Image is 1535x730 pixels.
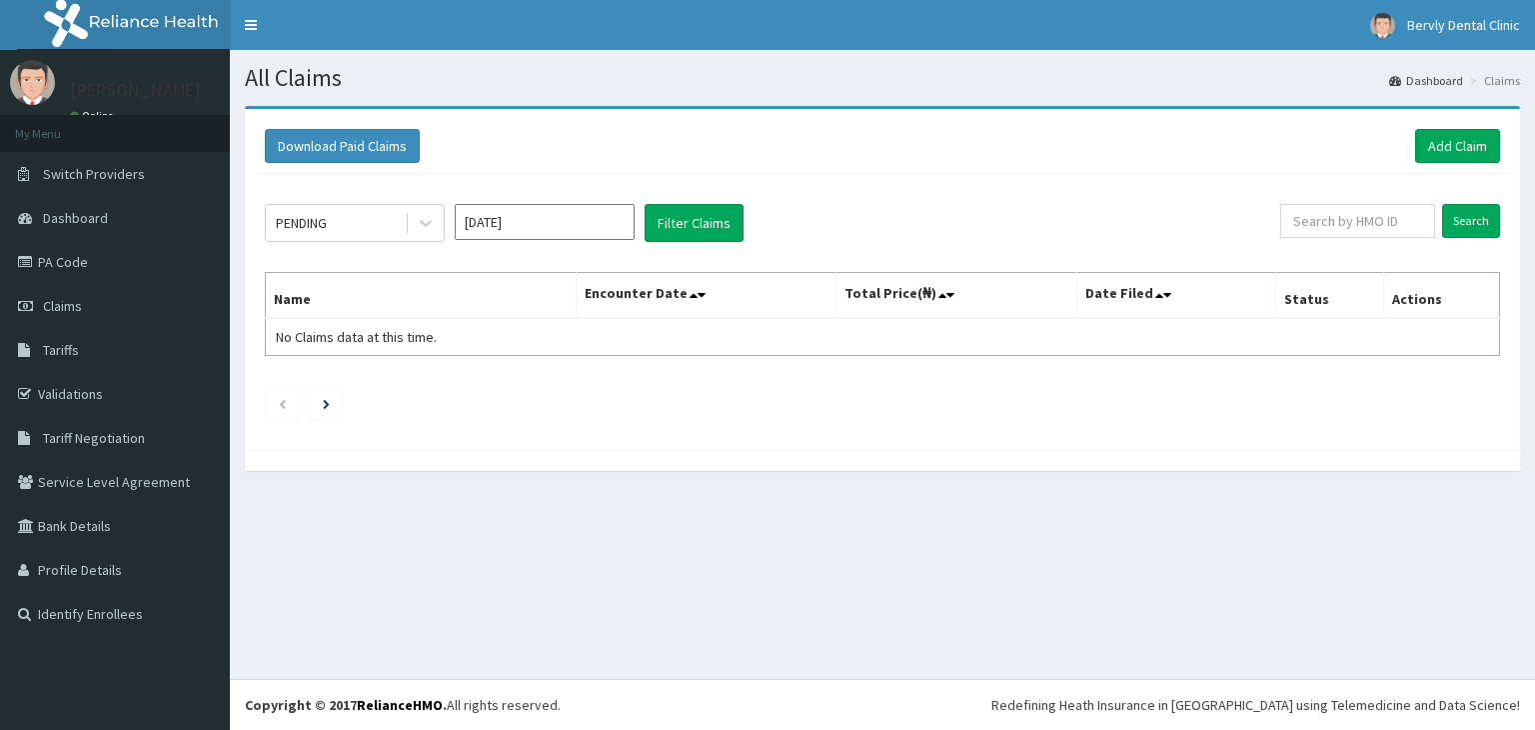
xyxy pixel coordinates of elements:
a: Previous page [278,394,287,412]
th: Total Price(₦) [836,273,1077,319]
input: Search by HMO ID [1280,204,1435,238]
strong: Copyright © 2017 . [245,696,447,714]
a: Next page [323,394,330,412]
button: Filter Claims [645,204,744,242]
span: Tariff Negotiation [43,429,145,447]
a: Dashboard [1389,72,1463,89]
h1: All Claims [245,65,1520,91]
span: No Claims data at this time. [276,328,437,346]
div: Redefining Heath Insurance in [GEOGRAPHIC_DATA] using Telemedicine and Data Science! [991,695,1520,715]
span: Tariffs [43,341,79,359]
p: [PERSON_NAME] [70,81,201,99]
input: Search [1442,204,1500,238]
img: User Image [1370,13,1395,38]
span: Switch Providers [43,165,145,183]
input: Select Month and Year [455,204,635,240]
a: RelianceHMO [357,696,443,714]
footer: All rights reserved. [230,679,1535,730]
button: Download Paid Claims [265,129,420,163]
span: Claims [43,297,82,315]
th: Name [266,273,577,319]
div: PENDING [276,213,327,233]
li: Claims [1465,72,1520,89]
th: Actions [1383,273,1499,319]
span: Bervly Dental Clinic [1407,16,1520,34]
span: Dashboard [43,209,108,227]
th: Status [1276,273,1383,319]
a: Add Claim [1415,129,1500,163]
th: Encounter Date [577,273,836,319]
th: Date Filed [1077,273,1276,319]
img: User Image [10,60,55,105]
a: Online [70,109,118,123]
